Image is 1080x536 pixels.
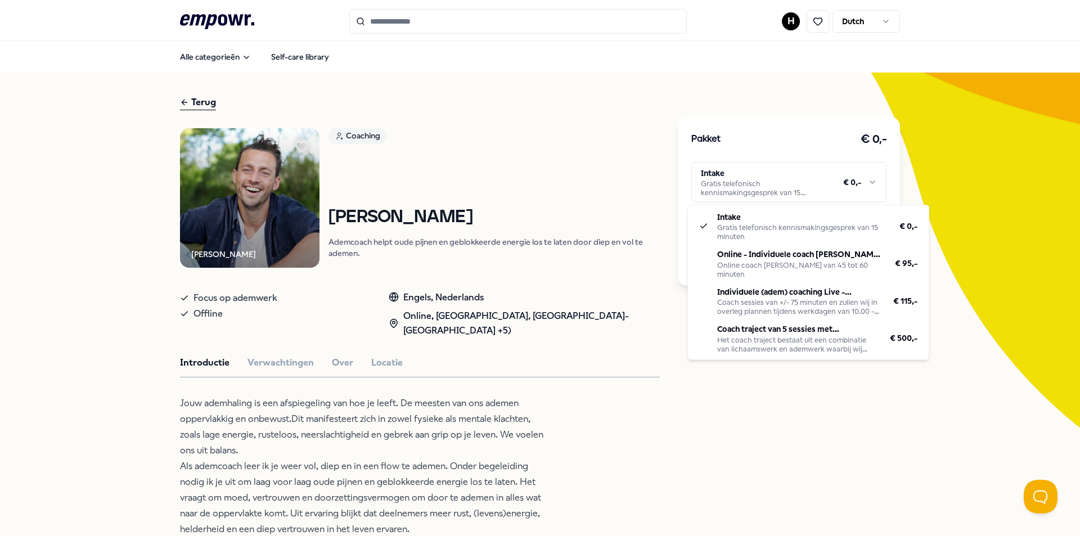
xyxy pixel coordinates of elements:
[899,220,917,232] span: € 0,-
[890,332,917,344] span: € 500,-
[717,298,880,316] div: Coach sessies van +/- 75 minuten en zullen wij in overleg plannen tijdens werkdagen van 10.00 - 2...
[717,211,886,223] p: Intake
[717,286,880,298] p: Individuele (adem) coaching Live - [PERSON_NAME] @ Gruunlaand
[717,336,876,354] div: Het coach traject bestaat uit een combinatie van lichaamswerk en ademwerk waarbij wij starten met...
[717,223,886,241] div: Gratis telefonisch kennismakingsgesprek van 15 minuten
[717,323,876,335] p: Coach traject van 5 sessies met Lichaamsgerichte coaching en Ademwerk
[717,248,881,260] p: Online - Individuele coach [PERSON_NAME] (60 minuten)
[893,295,917,307] span: € 115,-
[895,257,917,269] span: € 95,-
[717,261,881,279] div: Online coach [PERSON_NAME] van 45 tot 60 minuten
